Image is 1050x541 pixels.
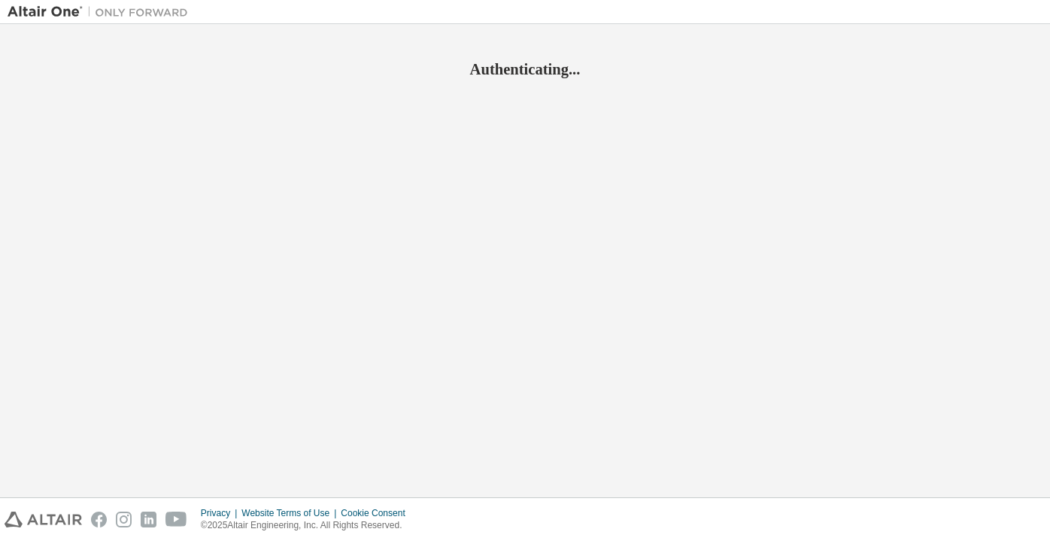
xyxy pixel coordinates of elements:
img: youtube.svg [165,512,187,527]
img: facebook.svg [91,512,107,527]
p: © 2025 Altair Engineering, Inc. All Rights Reserved. [201,519,414,532]
img: instagram.svg [116,512,132,527]
div: Privacy [201,507,241,519]
img: altair_logo.svg [5,512,82,527]
h2: Authenticating... [8,59,1042,79]
img: linkedin.svg [141,512,156,527]
div: Cookie Consent [341,507,414,519]
img: Altair One [8,5,196,20]
div: Website Terms of Use [241,507,341,519]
